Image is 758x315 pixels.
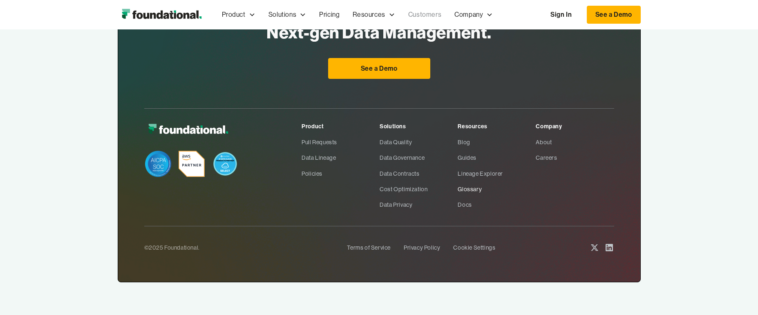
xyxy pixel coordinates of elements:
a: Lineage Explorer [458,166,536,181]
a: Careers [536,150,614,165]
div: Resources [458,122,536,131]
a: Docs [458,197,536,212]
a: Privacy Policy [404,240,440,255]
div: ©2025 Foundational. [144,243,341,252]
img: Foundational Logo [118,7,206,23]
a: Pull Requests [302,134,380,150]
a: Customers [402,1,448,28]
a: Guides [458,150,536,165]
a: Pricing [313,1,346,28]
a: Blog [458,134,536,150]
div: Resources [346,1,401,28]
a: Terms of Service [347,240,391,255]
a: Cookie Settings [453,240,495,255]
div: Company [454,9,483,20]
a: See a Demo [328,58,430,79]
div: Solutions [268,9,296,20]
div: Solutions [380,122,458,131]
a: Data Contracts [380,166,458,181]
img: SOC Badge [145,151,171,177]
div: Solutions [262,1,313,28]
a: Cost Optimization [380,181,458,197]
div: Company [536,122,614,131]
div: Resources [353,9,385,20]
a: See a Demo [587,6,641,24]
a: home [118,7,206,23]
div: Product [222,9,246,20]
a: Data Quality [380,134,458,150]
a: Policies [302,166,380,181]
a: About [536,134,614,150]
div: Company [448,1,499,28]
a: Glossary [458,181,536,197]
a: Data Lineage [302,150,380,165]
div: Product [302,122,380,131]
a: Sign In [542,6,580,23]
h2: Next-gen Data Management. [266,20,492,45]
div: Product [215,1,262,28]
iframe: Chat Widget [611,220,758,315]
img: Foundational Logo White [144,122,232,138]
a: Data Privacy [380,197,458,212]
a: Data Governance [380,150,458,165]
